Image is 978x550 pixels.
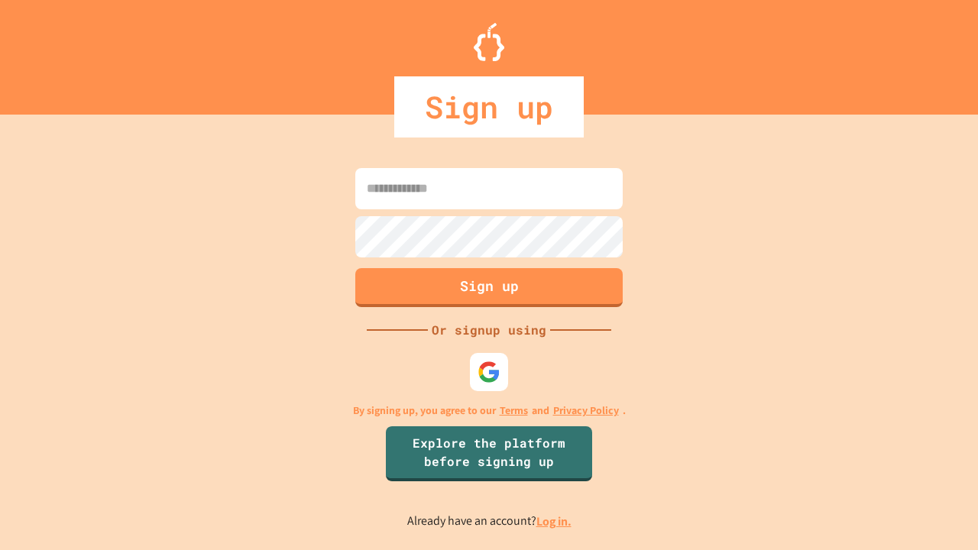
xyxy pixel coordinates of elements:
[536,513,572,529] a: Log in.
[478,361,500,383] img: google-icon.svg
[353,403,626,419] p: By signing up, you agree to our and .
[386,426,592,481] a: Explore the platform before signing up
[394,76,584,137] div: Sign up
[407,512,572,531] p: Already have an account?
[355,268,623,307] button: Sign up
[428,321,550,339] div: Or signup using
[500,403,528,419] a: Terms
[474,23,504,61] img: Logo.svg
[553,403,619,419] a: Privacy Policy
